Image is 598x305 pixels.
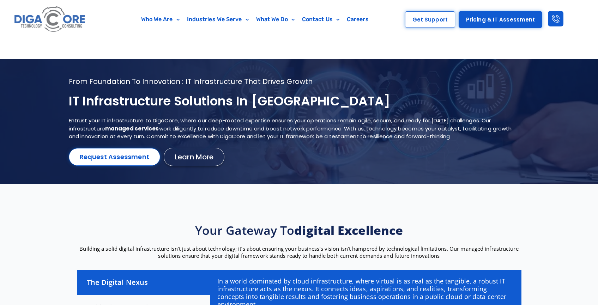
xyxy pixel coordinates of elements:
[164,148,224,166] a: Learn More
[119,11,391,28] nav: Menu
[73,245,525,259] p: Building a solid digital infrastructure isn’t just about technology; it’s about ensuring your bus...
[298,11,343,28] a: Contact Us
[69,148,161,166] a: Request Assessment
[73,222,525,238] h2: Your gateway to
[175,153,213,160] span: Learn More
[183,11,253,28] a: Industries We Serve
[412,17,448,22] span: Get Support
[253,11,298,28] a: What We Do
[69,117,512,141] p: Entrust your IT infrastructure to DigaCore, where our deep-rooted expertise ensures your operatio...
[77,270,210,295] div: The Digital Nexus
[105,125,159,132] a: managed services
[405,11,455,28] a: Get Support
[12,4,88,35] img: Digacore logo 1
[459,11,542,28] a: Pricing & IT Assessment
[466,17,535,22] span: Pricing & IT Assessment
[138,11,183,28] a: Who We Are
[69,77,512,86] p: From foundation to innovation : IT infrastructure that drives growth
[343,11,372,28] a: Careers
[294,222,403,238] strong: digital excellence
[69,93,512,110] h1: IT Infrastructure Solutions in [GEOGRAPHIC_DATA]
